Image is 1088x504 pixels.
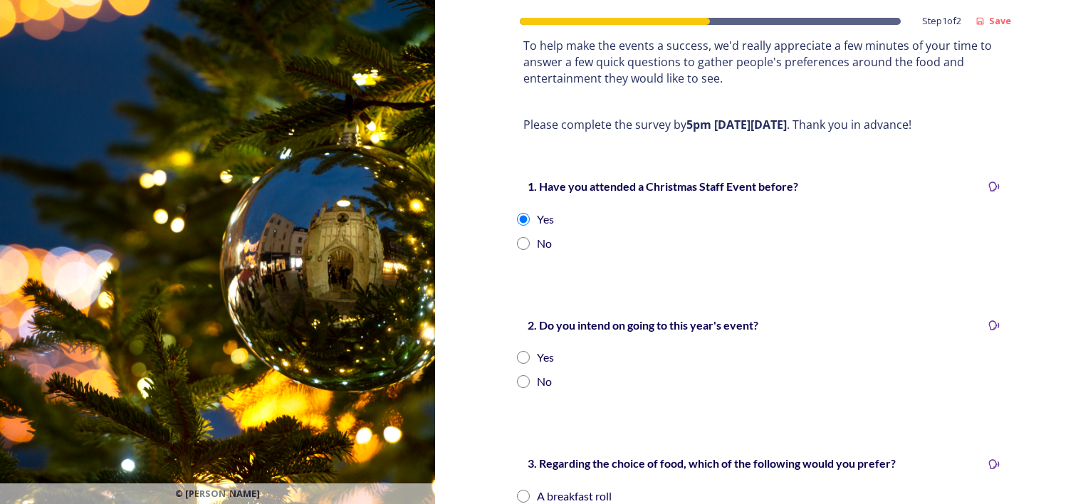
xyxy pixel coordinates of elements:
[523,117,1000,133] p: Please complete the survey by . Thank you in advance!
[922,14,961,28] span: Step 1 of 2
[528,318,758,332] strong: 2. Do you intend on going to this year's event?
[989,14,1011,27] strong: Save
[523,38,1000,86] p: To help make the events a success, we'd really appreciate a few minutes of your time to answer a ...
[528,456,896,470] strong: 3. Regarding the choice of food, which of the following would you prefer?
[686,117,787,132] strong: 5pm [DATE][DATE]
[528,179,798,193] strong: 1. Have you attended a Christmas Staff Event before?
[537,235,552,252] div: No
[175,487,260,500] span: © [PERSON_NAME]
[537,373,552,390] div: No
[537,211,554,228] div: Yes
[537,349,554,366] div: Yes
